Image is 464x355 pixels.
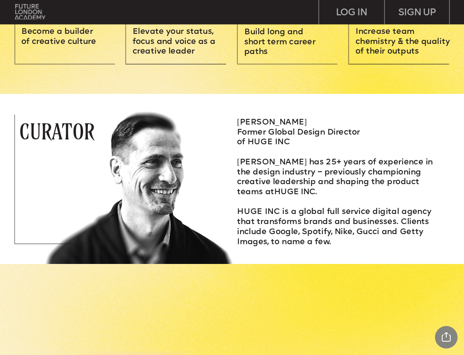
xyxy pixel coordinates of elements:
[19,121,111,142] p: CURATOR
[237,118,307,126] span: [PERSON_NAME]
[21,28,96,46] span: Become a builder of creative culture
[435,326,458,349] div: Share
[274,188,315,196] span: HUGE INC
[133,28,218,56] span: Elevate your status, focus and voice as a creative leader
[356,28,452,56] span: Increase team chemistry & the quality of their outputs
[237,129,360,146] span: Former Global Design Director of HUGE INC
[244,29,318,56] span: Build long and short term career paths
[15,4,45,19] img: upload-bfdffa89-fac7-4f57-a443-c7c39906ba42.png
[237,208,434,246] span: HUGE INC is a global full service digital agency that transforms brands and businesses. Clients i...
[237,158,435,196] span: [PERSON_NAME] has 25+ years of experience in the design industry – previously championing creativ...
